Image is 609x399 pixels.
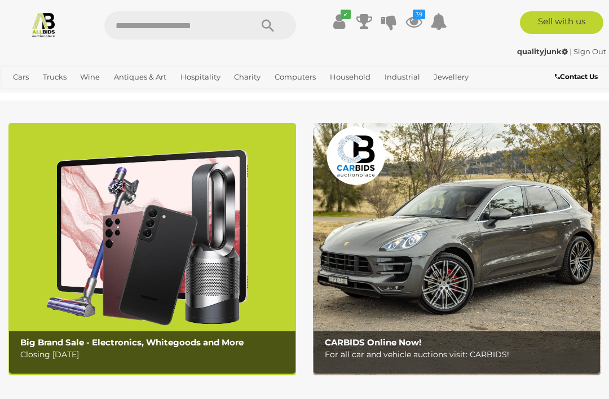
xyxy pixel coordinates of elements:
[44,86,76,105] a: Sports
[520,11,604,34] a: Sell with us
[380,68,425,86] a: Industrial
[517,47,568,56] strong: qualityjunk
[38,68,71,86] a: Trucks
[270,68,320,86] a: Computers
[30,11,57,38] img: Allbids.com.au
[331,11,348,32] a: ✔
[8,123,296,375] a: Big Brand Sale - Electronics, Whitegoods and More Big Brand Sale - Electronics, Whitegoods and Mo...
[517,47,570,56] a: qualityjunk
[313,123,601,375] img: CARBIDS Online Now!
[81,86,170,105] a: [GEOGRAPHIC_DATA]
[176,68,225,86] a: Hospitality
[573,47,606,56] a: Sign Out
[76,68,104,86] a: Wine
[555,71,601,83] a: Contact Us
[570,47,572,56] span: |
[429,68,473,86] a: Jewellery
[8,68,33,86] a: Cars
[20,337,244,348] b: Big Brand Sale - Electronics, Whitegoods and More
[240,11,296,40] button: Search
[325,348,594,362] p: For all car and vehicle auctions visit: CARBIDS!
[313,123,601,375] a: CARBIDS Online Now! CARBIDS Online Now! For all car and vehicle auctions visit: CARBIDS!
[555,72,598,81] b: Contact Us
[8,86,39,105] a: Office
[341,10,351,19] i: ✔
[8,123,296,375] img: Big Brand Sale - Electronics, Whitegoods and More
[20,348,290,362] p: Closing [DATE]
[109,68,171,86] a: Antiques & Art
[325,68,375,86] a: Household
[325,337,421,348] b: CARBIDS Online Now!
[405,11,422,32] a: 39
[230,68,265,86] a: Charity
[413,10,425,19] i: 39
